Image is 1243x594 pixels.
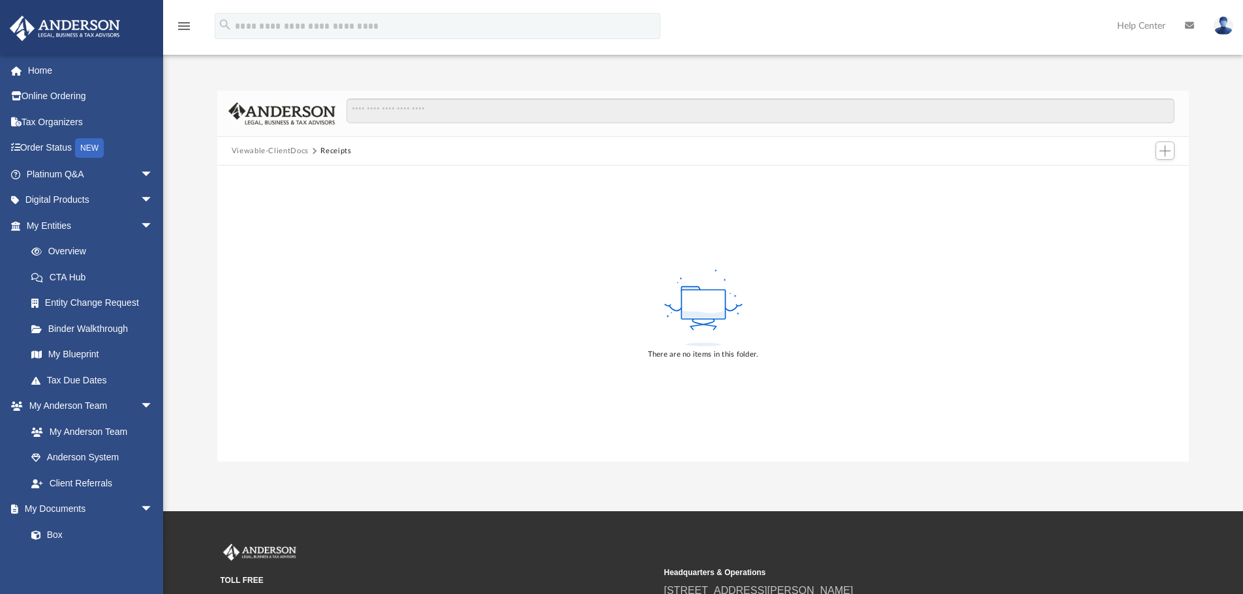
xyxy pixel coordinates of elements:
[18,290,173,316] a: Entity Change Request
[664,567,1099,578] small: Headquarters & Operations
[140,161,166,188] span: arrow_drop_down
[320,145,351,157] button: Receipts
[18,470,166,496] a: Client Referrals
[9,187,173,213] a: Digital Productsarrow_drop_down
[18,342,166,368] a: My Blueprint
[9,83,173,110] a: Online Ordering
[9,161,173,187] a: Platinum Q&Aarrow_drop_down
[18,445,166,471] a: Anderson System
[221,574,655,586] small: TOLL FREE
[221,544,299,561] img: Anderson Advisors Platinum Portal
[176,25,192,34] a: menu
[18,548,166,574] a: Meeting Minutes
[346,98,1174,123] input: Search files and folders
[176,18,192,34] i: menu
[140,496,166,523] span: arrow_drop_down
[9,496,166,522] a: My Documentsarrow_drop_down
[140,213,166,239] span: arrow_drop_down
[9,213,173,239] a: My Entitiesarrow_drop_down
[9,109,173,135] a: Tax Organizers
[18,419,160,445] a: My Anderson Team
[648,349,759,361] div: There are no items in this folder.
[18,367,173,393] a: Tax Due Dates
[18,239,173,265] a: Overview
[9,135,173,162] a: Order StatusNEW
[218,18,232,32] i: search
[18,264,173,290] a: CTA Hub
[9,393,166,419] a: My Anderson Teamarrow_drop_down
[9,57,173,83] a: Home
[18,316,173,342] a: Binder Walkthrough
[18,522,160,548] a: Box
[232,145,309,157] button: Viewable-ClientDocs
[140,187,166,214] span: arrow_drop_down
[140,393,166,420] span: arrow_drop_down
[75,138,104,158] div: NEW
[1156,141,1175,160] button: Add
[6,16,124,41] img: Anderson Advisors Platinum Portal
[1214,16,1233,35] img: User Pic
